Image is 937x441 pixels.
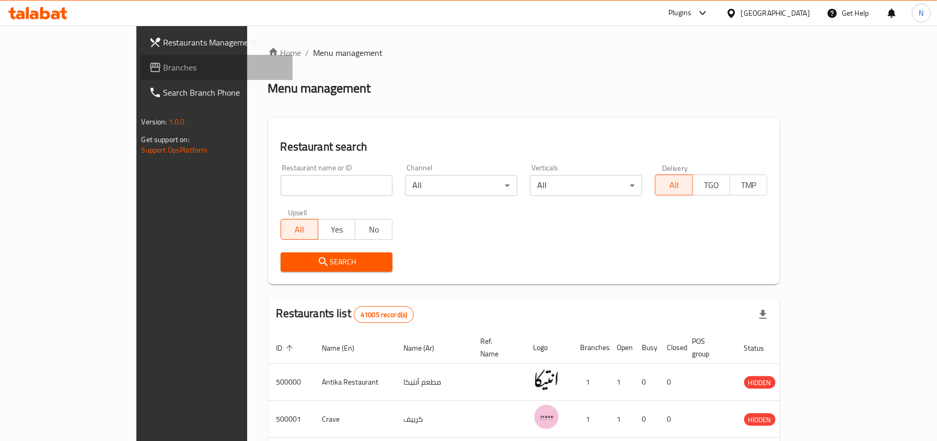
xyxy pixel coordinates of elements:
[314,364,396,401] td: Antika Restaurant
[634,401,659,438] td: 0
[141,55,293,80] a: Branches
[662,164,688,171] label: Delivery
[668,7,691,19] div: Plugins
[289,256,385,269] span: Search
[609,401,634,438] td: 1
[572,332,609,364] th: Branches
[659,401,684,438] td: 0
[525,332,572,364] th: Logo
[318,219,355,240] button: Yes
[141,30,293,55] a: Restaurants Management
[659,332,684,364] th: Closed
[634,332,659,364] th: Busy
[659,364,684,401] td: 0
[919,7,923,19] span: N
[692,175,730,195] button: TGO
[142,143,208,157] a: Support.OpsPlatform
[750,302,776,327] div: Export file
[322,342,368,354] span: Name (En)
[322,222,351,237] span: Yes
[169,115,185,129] span: 1.0.0
[744,342,778,354] span: Status
[268,80,371,97] h2: Menu management
[141,80,293,105] a: Search Branch Phone
[314,401,396,438] td: Crave
[534,404,560,430] img: Crave
[404,342,448,354] span: Name (Ar)
[634,364,659,401] td: 0
[744,377,776,389] span: HIDDEN
[730,175,767,195] button: TMP
[697,178,726,193] span: TGO
[276,342,296,354] span: ID
[744,376,776,389] div: HIDDEN
[314,47,383,59] span: Menu management
[306,47,309,59] li: /
[572,364,609,401] td: 1
[354,310,413,320] span: 41005 record(s)
[142,115,167,129] span: Version:
[288,208,307,216] label: Upsell
[164,86,284,99] span: Search Branch Phone
[281,219,318,240] button: All
[355,219,392,240] button: No
[609,332,634,364] th: Open
[534,367,560,393] img: Antika Restaurant
[281,175,393,196] input: Search for restaurant name or ID..
[744,413,776,426] div: HIDDEN
[281,139,768,155] h2: Restaurant search
[481,335,513,360] span: Ref. Name
[655,175,692,195] button: All
[734,178,763,193] span: TMP
[572,401,609,438] td: 1
[276,306,414,323] h2: Restaurants list
[164,36,284,49] span: Restaurants Management
[281,252,393,272] button: Search
[396,401,472,438] td: كرييف
[164,61,284,74] span: Branches
[660,178,688,193] span: All
[268,47,780,59] nav: breadcrumb
[354,306,414,323] div: Total records count
[741,7,810,19] div: [GEOGRAPHIC_DATA]
[405,175,517,196] div: All
[360,222,388,237] span: No
[396,364,472,401] td: مطعم أنتيكا
[530,175,642,196] div: All
[285,222,314,237] span: All
[609,364,634,401] td: 1
[744,414,776,426] span: HIDDEN
[692,335,723,360] span: POS group
[142,133,190,146] span: Get support on:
